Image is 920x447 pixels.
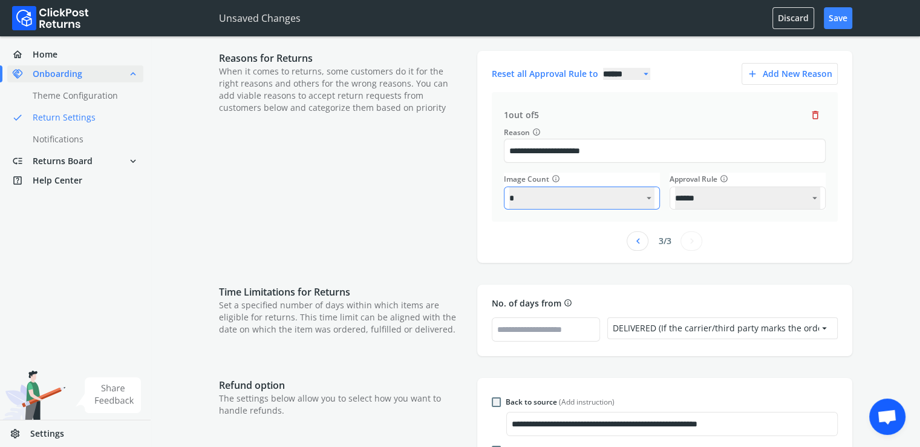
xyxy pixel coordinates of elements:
[559,397,615,407] span: (Add instruction)
[819,320,830,337] span: arrow_drop_down
[12,65,33,82] span: handshake
[492,68,598,80] span: Reset all Approval Rule to
[810,107,821,124] span: delete
[717,173,728,185] button: info
[219,285,465,299] p: Time Limitations for Returns
[532,126,541,138] span: info
[7,172,143,189] a: help_centerHelp Center
[686,233,697,250] span: chevron_right
[805,104,826,126] button: delete
[33,48,57,61] span: Home
[680,231,702,251] button: chevron_right
[506,397,615,407] div: Back to source
[219,299,465,336] p: Set a specified number of days within which items are eligible for returns. This time limit can b...
[12,109,23,126] span: done
[10,425,30,442] span: settings
[772,7,814,29] button: Discard
[747,65,758,82] span: add
[7,109,158,126] a: doneReturn Settings
[632,233,643,250] span: chevron_left
[492,297,838,310] p: No. of days from
[12,172,33,189] span: help_center
[12,46,33,63] span: home
[549,173,560,185] button: info
[33,155,93,167] span: Returns Board
[504,173,660,185] div: Image Count
[824,7,852,29] button: Save
[128,153,139,170] span: expand_more
[128,65,139,82] span: expand_less
[219,392,465,417] p: The settings below allow you to select how you want to handle refunds.
[613,322,819,334] div: DELIVERED (If the carrier/third party marks the orders as “Delivered” in Shopify)
[627,231,648,251] button: chevron_left
[564,297,572,309] span: info
[607,317,838,339] button: DELIVERED (If the carrier/third party marks the orders as “Delivered” in Shopify)arrow_drop_down
[7,131,158,148] a: Notifications
[504,126,826,139] label: Reason
[12,6,89,30] img: Logo
[658,235,671,247] span: 3 / 3
[530,126,541,139] button: Reason
[219,378,465,392] p: Refund option
[30,428,64,440] span: Settings
[869,399,905,435] div: Open chat
[670,173,826,185] div: Approval Rule
[33,174,82,187] span: Help Center
[76,377,142,413] img: share feedback
[219,65,465,114] p: When it comes to returns, some customers do it for the right reasons and others for the wrong rea...
[720,173,728,185] span: info
[219,11,301,25] p: Unsaved Changes
[12,153,33,170] span: low_priority
[219,51,465,65] p: Reasons for Returns
[7,87,158,104] a: Theme Configuration
[7,46,143,63] a: homeHome
[561,297,572,310] button: info
[742,63,838,85] button: addAdd new reason
[603,68,650,80] select: arrow_drop_down
[552,173,560,185] span: info
[33,68,82,80] span: Onboarding
[504,109,539,121] span: 1 out of 5
[747,65,832,82] div: Add new reason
